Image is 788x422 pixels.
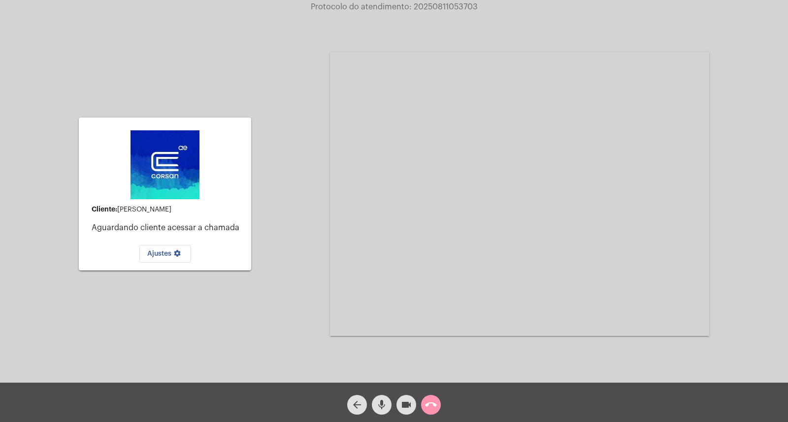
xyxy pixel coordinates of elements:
span: Ajustes [147,250,183,257]
div: [PERSON_NAME] [92,206,243,213]
span: Protocolo do atendimento: 20250811053703 [311,3,478,11]
img: d4669ae0-8c07-2337-4f67-34b0df7f5ae4.jpeg [131,130,199,199]
mat-icon: settings [171,249,183,261]
strong: Cliente: [92,206,117,212]
mat-icon: mic [376,399,388,411]
button: Ajustes [139,245,191,263]
mat-icon: videocam [400,399,412,411]
p: Aguardando cliente acessar a chamada [92,223,243,232]
mat-icon: call_end [425,399,437,411]
mat-icon: arrow_back [351,399,363,411]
